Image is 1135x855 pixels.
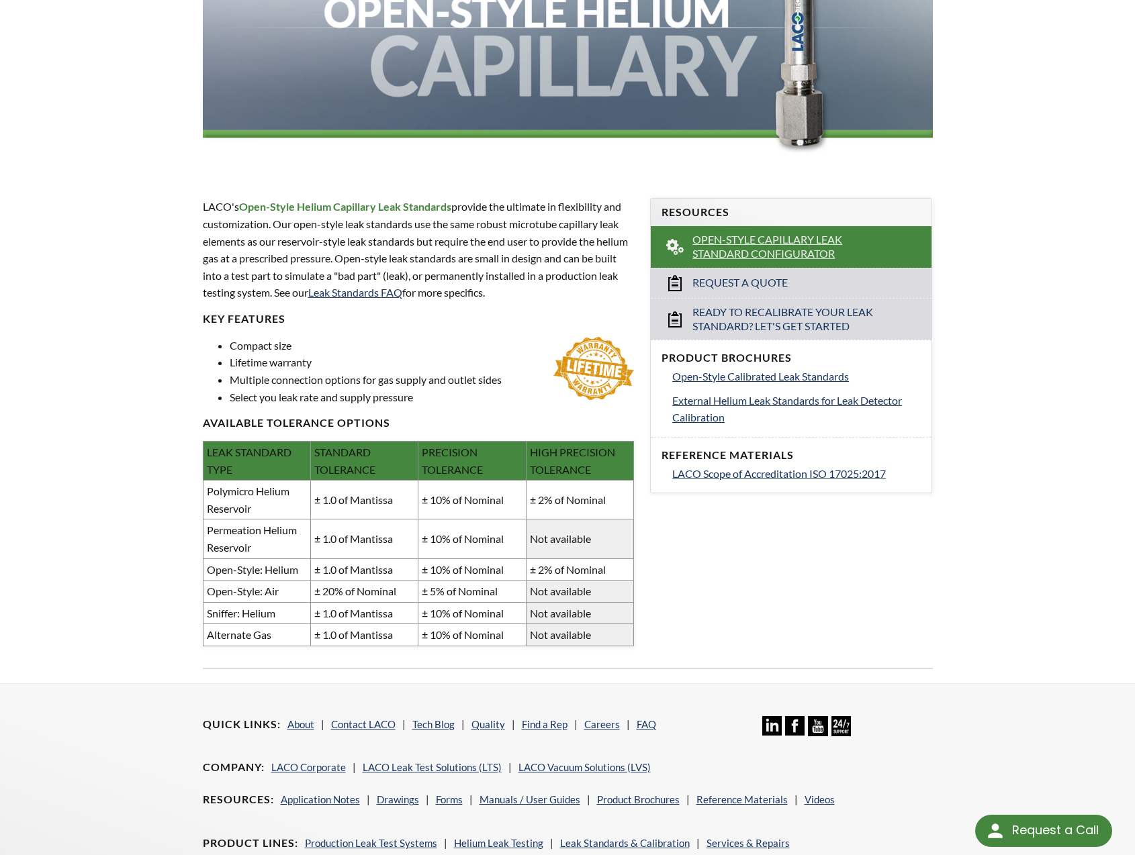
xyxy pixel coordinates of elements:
[418,481,526,519] td: ± 10% of Nominal
[422,446,483,476] span: PRECISION TOLERANCE
[310,519,418,558] td: ± 1.0 of Mantissa
[203,793,274,807] h4: Resources
[672,467,886,480] span: LACO Scope of Accreditation ISO 17025:2017
[662,351,921,365] h4: Product Brochures
[308,286,402,299] a: Leak Standards FAQ
[831,726,851,738] a: 24/7 Support
[831,716,851,736] img: 24/7 Support Icon
[203,481,310,519] td: Polymicro Helium Reservoir
[418,558,526,581] td: ± 10% of Nominal
[662,205,921,219] h4: Resources
[203,198,635,301] p: provide the ultimate in flexibility and customization. Our open-style leak standards use the same...
[696,793,788,805] a: Reference Materials
[805,793,835,805] a: Videos
[526,558,633,581] td: ± 2% of Nominal
[239,200,451,213] strong: Open-Style Helium Capillary Leak Standards
[418,581,526,603] td: ± 5% of Nominal
[692,233,891,261] span: Open-Style Capillary Leak Standard Configurator
[522,718,567,730] a: Find a Rep
[203,581,310,603] td: Open-Style: Air
[597,793,680,805] a: Product Brochures
[975,815,1112,847] div: Request a Call
[230,389,635,406] li: Select you leak rate and supply pressure
[418,519,526,558] td: ± 10% of Nominal
[530,446,615,476] span: HIGH PRECISION TOLERANCE
[203,602,310,624] td: Sniffer: Helium
[418,602,526,624] td: ± 10% of Nominal
[672,368,921,385] a: Open-Style Calibrated Leak Standards
[203,200,239,213] span: LACO's
[526,481,633,519] td: ± 2% of Nominal
[203,558,310,581] td: Open-Style: Helium
[310,602,418,624] td: ± 1.0 of Mantissa
[651,226,932,268] a: Open-Style Capillary Leak Standard Configurator
[985,820,1006,842] img: round button
[230,371,635,389] li: Multiple connection options for gas supply and outlet sides
[526,624,633,646] td: Not available
[553,337,634,401] img: lifetime-warranty.jpg
[207,446,291,476] span: LEAK STANDARD TYPE
[287,718,314,730] a: About
[310,558,418,581] td: ± 1.0 of Mantissa
[310,624,418,646] td: ± 1.0 of Mantissa
[310,481,418,519] td: ± 1.0 of Mantissa
[480,793,580,805] a: Manuals / User Guides
[560,837,690,849] a: Leak Standards & Calibration
[203,836,298,850] h4: Product Lines
[363,761,502,773] a: LACO Leak Test Solutions (LTS)
[637,718,656,730] a: FAQ
[331,718,396,730] a: Contact LACO
[230,354,635,371] li: Lifetime warranty
[271,761,346,773] a: LACO Corporate
[203,760,265,774] h4: Company
[203,519,310,558] td: Permeation Helium Reservoir
[1012,815,1099,846] div: Request a Call
[672,465,921,483] a: LACO Scope of Accreditation ISO 17025:2017
[651,268,932,298] a: Request a Quote
[412,718,455,730] a: Tech Blog
[281,793,360,805] a: Application Notes
[584,718,620,730] a: Careers
[471,718,505,730] a: Quality
[230,337,635,354] li: Compact size
[651,298,932,340] a: Ready to Recalibrate Your Leak Standard? Let's Get Started
[377,793,419,805] a: Drawings
[454,837,543,849] a: Helium Leak Testing
[526,519,633,558] td: Not available
[672,394,902,424] span: External Helium Leak Standards for Leak Detector Calibration
[310,581,418,603] td: ± 20% of Nominal
[436,793,463,805] a: Forms
[518,761,651,773] a: LACO Vacuum Solutions (LVS)
[692,276,788,290] span: Request a Quote
[526,602,633,624] td: Not available
[203,312,635,326] h4: Key FEATURES
[203,717,281,732] h4: Quick Links
[526,581,633,603] td: Not available
[203,624,310,646] td: Alternate Gas
[314,446,375,476] span: STANDARD TOLERANCE
[305,837,437,849] a: Production Leak Test Systems
[672,392,921,426] a: External Helium Leak Standards for Leak Detector Calibration
[203,416,635,430] h4: available Tolerance options
[662,448,921,462] h4: Reference Materials
[672,370,849,383] span: Open-Style Calibrated Leak Standards
[707,837,790,849] a: Services & Repairs
[418,624,526,646] td: ± 10% of Nominal
[692,305,891,334] span: Ready to Recalibrate Your Leak Standard? Let's Get Started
